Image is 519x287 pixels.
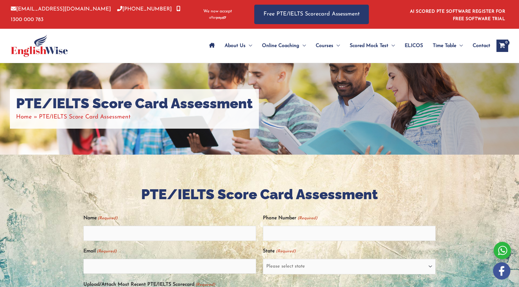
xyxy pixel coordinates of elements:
label: State [263,246,295,256]
a: ELICOS [400,35,428,57]
h1: PTE/IELTS Score Card Assessment [16,95,253,112]
a: 1300 000 783 [11,6,180,22]
a: AI SCORED PTE SOFTWARE REGISTER FOR FREE SOFTWARE TRIAL [410,9,505,21]
img: white-facebook.png [493,262,510,280]
a: [PHONE_NUMBER] [117,6,172,12]
span: Contact [473,35,490,57]
h2: PTE/IELTS Score Card Assessment [83,186,436,204]
a: Free PTE/IELTS Scorecard Assessment [254,5,369,24]
span: (Required) [97,213,118,223]
span: ELICOS [405,35,423,57]
a: CoursesMenu Toggle [311,35,345,57]
a: [EMAIL_ADDRESS][DOMAIN_NAME] [11,6,111,12]
a: Time TableMenu Toggle [428,35,468,57]
span: Courses [316,35,333,57]
span: Time Table [433,35,456,57]
nav: Site Navigation: Main Menu [204,35,490,57]
span: About Us [225,35,246,57]
span: We now accept [203,8,232,15]
span: Menu Toggle [388,35,395,57]
span: (Required) [297,213,317,223]
a: About UsMenu Toggle [220,35,257,57]
nav: Breadcrumbs [16,112,253,122]
img: Afterpay-Logo [209,16,226,19]
a: Online CoachingMenu Toggle [257,35,311,57]
span: Menu Toggle [299,35,306,57]
aside: Header Widget 1 [406,4,508,24]
label: Phone Number [263,213,317,223]
span: (Required) [96,246,117,256]
span: Menu Toggle [333,35,340,57]
span: Menu Toggle [246,35,252,57]
span: PTE/IELTS Score Card Assessment [39,114,131,120]
a: Scored Mock TestMenu Toggle [345,35,400,57]
a: View Shopping Cart, empty [496,40,508,52]
img: cropped-ew-logo [11,35,68,57]
label: Email [83,246,116,256]
span: Online Coaching [262,35,299,57]
a: Home [16,114,32,120]
span: Scored Mock Test [350,35,388,57]
a: Contact [468,35,490,57]
label: Name [83,213,117,223]
span: (Required) [275,246,296,256]
span: Menu Toggle [456,35,463,57]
